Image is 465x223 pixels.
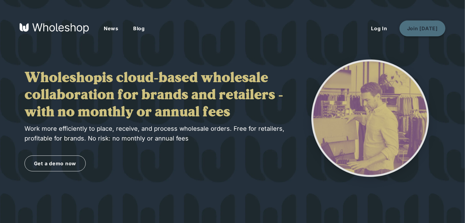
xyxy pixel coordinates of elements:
[24,155,86,171] a: Get a demo now
[364,21,395,36] button: Log In
[301,52,439,189] img: Image1
[24,71,102,86] strong: Wholeshop
[126,21,152,36] button: Blog
[24,52,441,189] div: ;
[20,23,89,34] img: Wholeshop logo
[96,21,126,36] button: News
[24,70,289,121] h1: is cloud-based wholesale collaboration for brands and retailers - with no monthly or annual fees
[399,20,445,36] button: Join [DATE]
[24,124,289,143] p: Work more efficiently to place, receive, and process wholesale orders. Free for retailers, profit...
